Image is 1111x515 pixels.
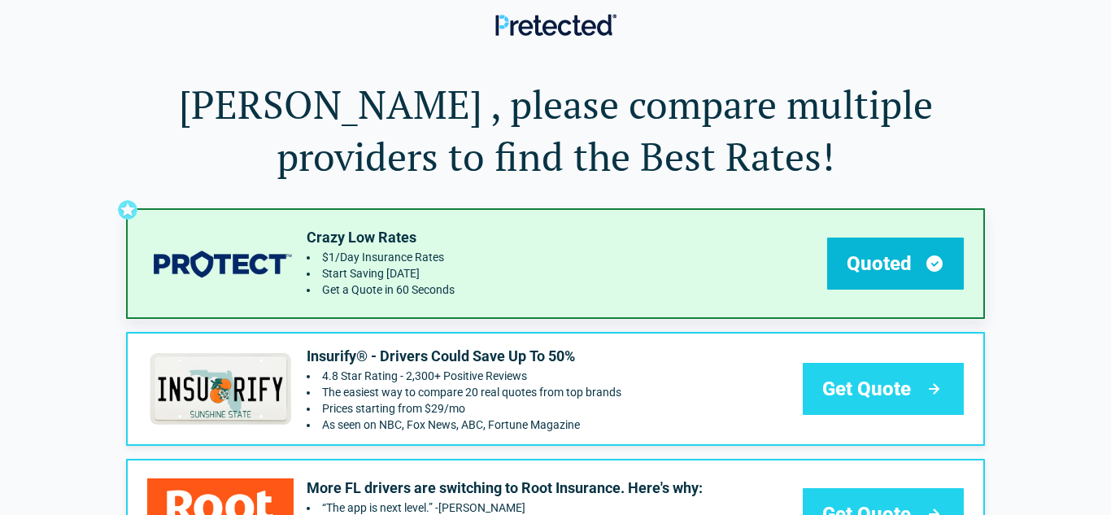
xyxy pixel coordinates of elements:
p: Insurify® - Drivers Could Save Up To 50% [307,347,621,366]
li: 4.8 Star Rating - 2,300+ Positive Reviews [307,369,621,382]
li: Prices starting from $29/mo [307,402,621,415]
p: More FL drivers are switching to Root Insurance. Here's why: [307,478,703,498]
img: insurify's logo [147,353,294,424]
a: insurify's logoInsurify® - Drivers Could Save Up To 50%4.8 Star Rating - 2,300+ Positive ReviewsT... [126,332,985,446]
span: Get Quote [822,376,911,402]
li: “The app is next level.” -Bailey B. [307,501,703,514]
li: As seen on NBC, Fox News, ABC, Fortune Magazine [307,418,621,431]
h1: [PERSON_NAME] , please compare multiple providers to find the Best Rates! [126,78,985,182]
li: The easiest way to compare 20 real quotes from top brands [307,386,621,399]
